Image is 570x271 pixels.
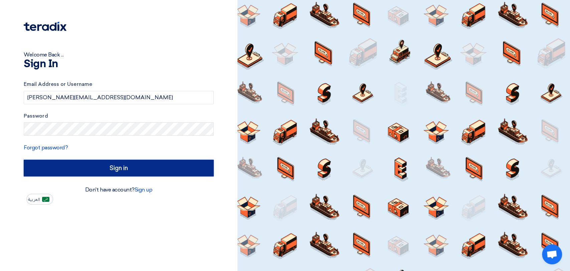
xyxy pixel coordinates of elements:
label: Email Address or Username [24,81,214,88]
a: Sign up [135,186,153,193]
h1: Sign In [24,59,214,70]
input: Enter your business email or username [24,91,214,104]
input: Sign in [24,160,214,176]
div: Welcome Back ... [24,51,214,59]
label: Password [24,112,214,120]
span: العربية [28,197,40,202]
a: Open chat [542,244,562,264]
a: Forgot password? [24,144,68,151]
button: العربية [26,194,53,205]
img: ar-AR.png [42,197,49,202]
img: Teradix logo [24,22,66,31]
div: Don't have account? [24,186,214,194]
